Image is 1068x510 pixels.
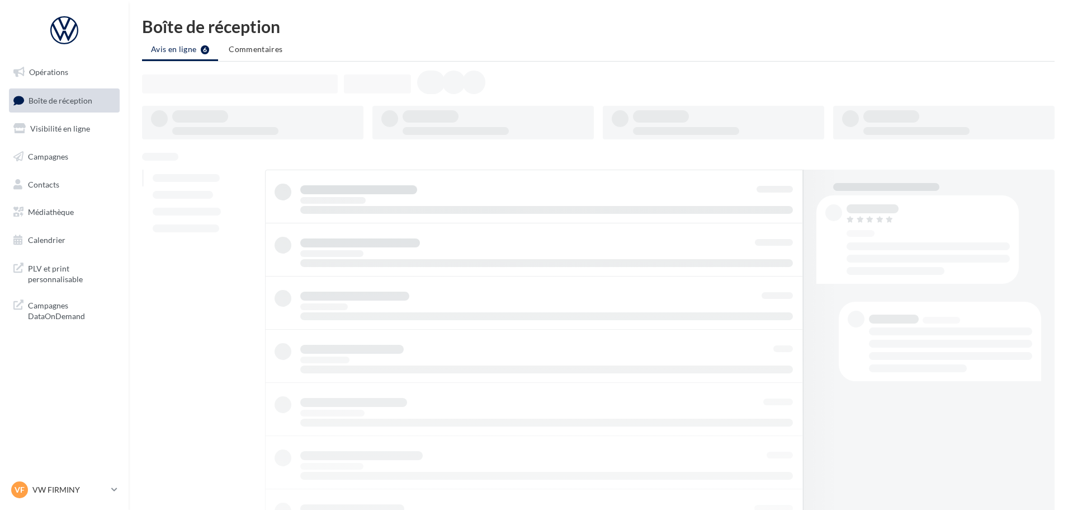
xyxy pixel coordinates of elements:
[32,484,107,495] p: VW FIRMINY
[29,67,68,77] span: Opérations
[7,293,122,326] a: Campagnes DataOnDemand
[28,179,59,189] span: Contacts
[7,256,122,289] a: PLV et print personnalisable
[229,44,282,54] span: Commentaires
[9,479,120,500] a: VF VW FIRMINY
[142,18,1055,35] div: Boîte de réception
[28,261,115,285] span: PLV et print personnalisable
[28,152,68,161] span: Campagnes
[7,228,122,252] a: Calendrier
[15,484,25,495] span: VF
[28,207,74,217] span: Médiathèque
[7,145,122,169] a: Campagnes
[7,88,122,113] a: Boîte de réception
[29,95,92,105] span: Boîte de réception
[28,298,115,322] span: Campagnes DataOnDemand
[7,117,122,141] a: Visibilité en ligne
[28,235,65,245] span: Calendrier
[7,60,122,84] a: Opérations
[7,200,122,224] a: Médiathèque
[30,124,90,133] span: Visibilité en ligne
[7,173,122,196] a: Contacts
